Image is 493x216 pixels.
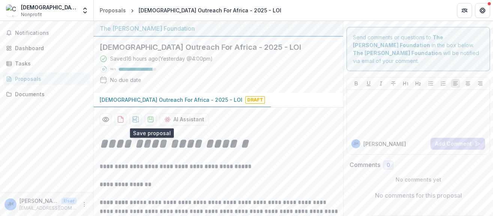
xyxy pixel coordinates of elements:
[80,3,90,18] button: Open entity switcher
[439,79,448,88] button: Ordered List
[375,191,462,200] p: No comments for this proposal
[476,79,485,88] button: Align Right
[21,11,42,18] span: Nonprofit
[100,6,126,14] div: Proposals
[3,88,90,100] a: Documents
[15,75,84,83] div: Proposals
[3,42,90,54] a: Dashboard
[110,55,213,63] div: Saved 16 hours ago ( Yesterday @ 4:00pm )
[100,43,325,52] h2: [DEMOGRAPHIC_DATA] Outreach For Africa - 2025 - LOI
[3,27,90,39] button: Notifications
[15,60,84,67] div: Tasks
[414,79,423,88] button: Heading 2
[426,79,435,88] button: Bullet List
[61,198,77,204] p: User
[364,79,373,88] button: Underline
[15,30,87,36] span: Notifications
[353,50,442,56] strong: The [PERSON_NAME] Foundation
[3,73,90,85] a: Proposals
[80,200,89,209] button: More
[245,96,265,104] span: Draft
[430,138,485,150] button: Add Comment
[350,161,380,168] h2: Comments
[139,6,281,14] div: [DEMOGRAPHIC_DATA] Outreach For Africa - 2025 - LOI
[97,5,284,16] nav: breadcrumb
[100,24,337,33] div: The [PERSON_NAME] Foundation
[19,197,58,205] p: [PERSON_NAME]
[457,3,472,18] button: Partners
[7,202,13,207] div: Jen Haberling
[100,113,112,125] button: Preview 9383bf21-cf49-42ef-8c3f-b075a22793af-0.pdf
[110,67,116,72] p: 90 %
[19,205,77,212] p: [EMAIL_ADDRESS][DOMAIN_NAME]
[475,3,490,18] button: Get Help
[21,3,77,11] div: [DEMOGRAPHIC_DATA] Outreach For [GEOGRAPHIC_DATA]
[376,79,385,88] button: Italicize
[115,113,127,125] button: download-proposal
[6,4,18,16] img: Christian Outreach For Africa
[387,162,390,168] span: 0
[352,79,361,88] button: Bold
[463,79,472,88] button: Align Center
[110,76,141,84] div: No due date
[15,44,84,52] div: Dashboard
[347,27,490,71] div: Send comments or questions to in the box below. will be notified via email of your comment.
[15,90,84,98] div: Documents
[401,79,410,88] button: Heading 1
[160,113,209,125] button: AI Assistant
[3,57,90,70] a: Tasks
[353,142,359,146] div: Jen Haberling
[145,113,157,125] button: download-proposal
[451,79,460,88] button: Align Left
[389,79,398,88] button: Strike
[130,113,142,125] button: download-proposal
[350,176,487,183] p: No comments yet
[100,96,242,104] p: [DEMOGRAPHIC_DATA] Outreach For Africa - 2025 - LOI
[97,5,129,16] a: Proposals
[363,140,406,148] p: [PERSON_NAME]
